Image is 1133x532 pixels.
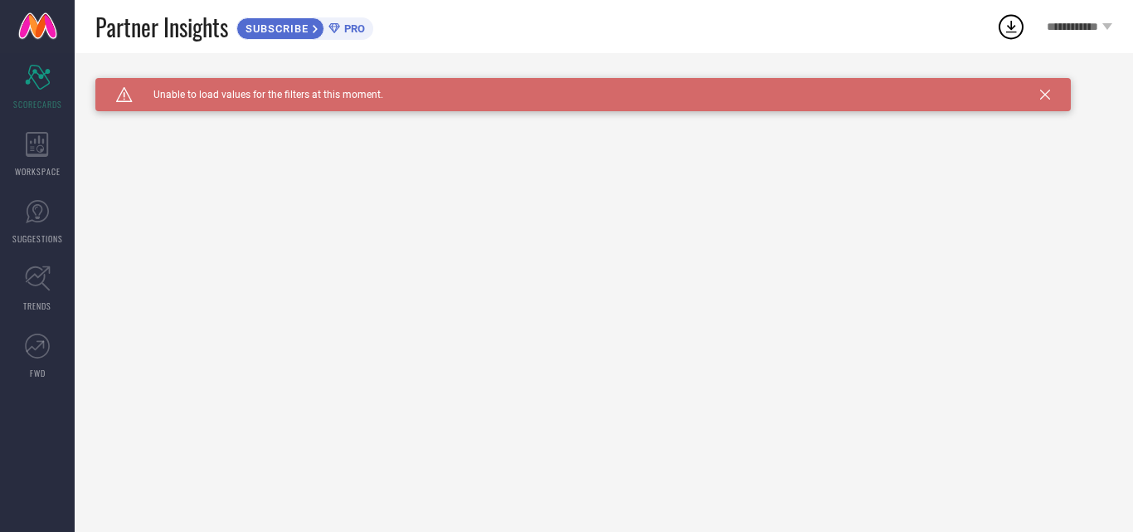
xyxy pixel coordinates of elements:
[996,12,1026,41] div: Open download list
[95,10,228,44] span: Partner Insights
[340,22,365,35] span: PRO
[237,22,313,35] span: SUBSCRIBE
[95,78,1112,91] div: Unable to load filters at this moment. Please try later.
[12,232,63,245] span: SUGGESTIONS
[13,98,62,110] span: SCORECARDS
[23,300,51,312] span: TRENDS
[133,89,383,100] span: Unable to load values for the filters at this moment.
[15,165,61,178] span: WORKSPACE
[236,13,373,40] a: SUBSCRIBEPRO
[30,367,46,379] span: FWD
